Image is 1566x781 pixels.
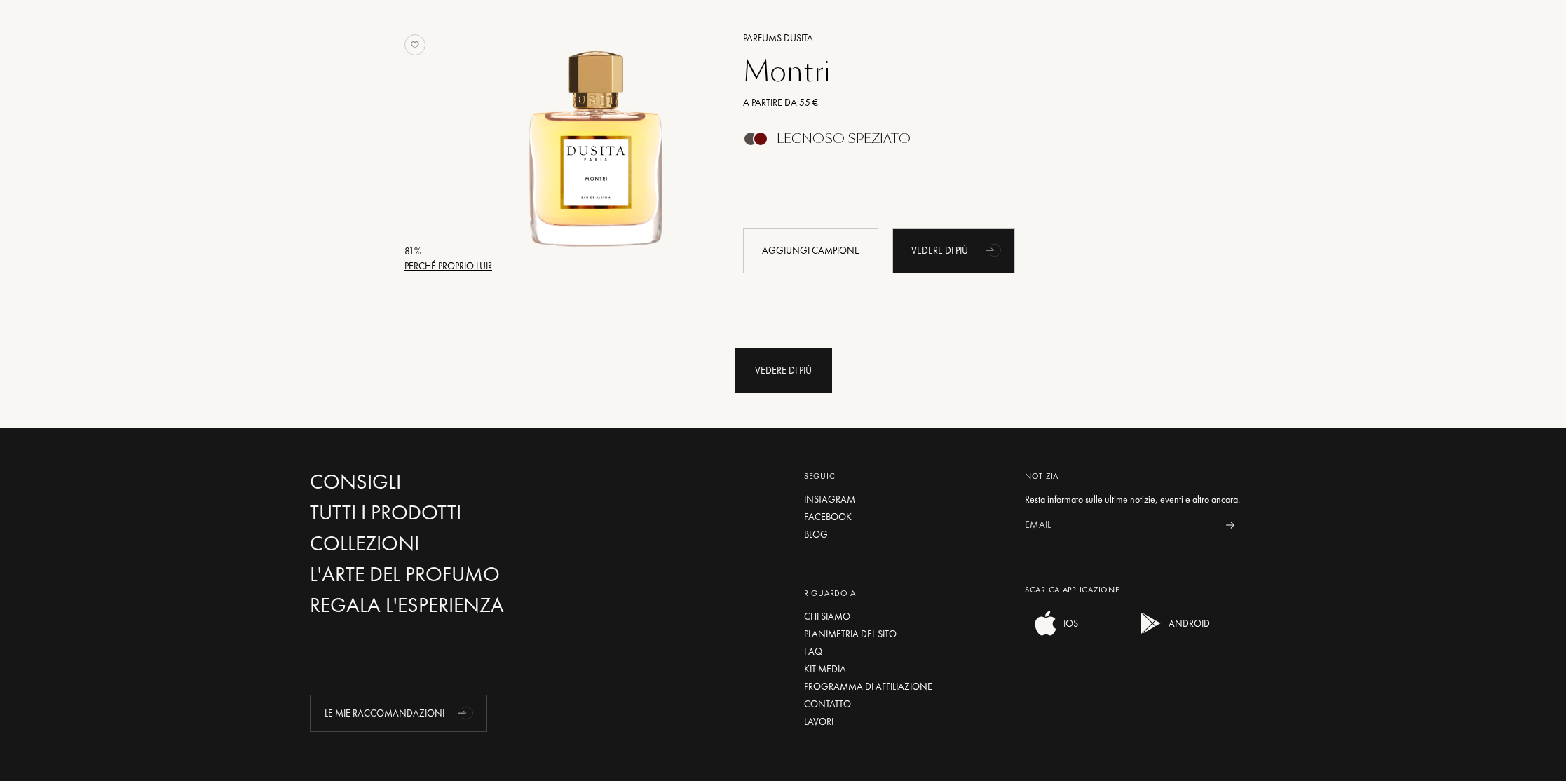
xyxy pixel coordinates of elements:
[804,627,1004,641] a: Planimetria del sito
[310,593,611,618] a: Regala l'esperienza
[733,31,1141,46] a: Parfums Dusita
[733,135,1141,150] a: Legnoso Speziato
[1025,470,1246,482] div: Notizia
[1025,510,1214,541] input: Email
[404,244,492,259] div: 81 %
[777,131,911,147] div: Legnoso Speziato
[733,95,1141,110] a: A partire da 55 €
[1225,522,1234,529] img: news_send.svg
[453,698,481,726] div: animation
[1130,627,1210,640] a: android appANDROID
[804,697,1004,712] a: Contatto
[477,13,722,289] a: Montri Parfums Dusita
[733,55,1141,88] a: Montri
[804,587,1004,599] div: Riguardo a
[981,236,1009,264] div: animation
[804,510,1004,524] a: Facebook
[892,228,1015,273] div: Vedere di più
[310,695,487,732] div: Le mie raccomandazioni
[804,644,1004,659] a: FAQ
[310,470,611,494] a: Consigli
[804,679,1004,694] a: Programma di affiliazione
[892,228,1015,273] a: Vedere di piùanimation
[1025,583,1246,596] div: Scarica applicazione
[1025,627,1078,640] a: ios appIOS
[310,531,611,556] a: Collezioni
[1032,609,1060,637] img: ios app
[804,714,1004,729] a: Lavori
[1060,609,1078,637] div: IOS
[310,501,611,525] a: Tutti i prodotti
[804,492,1004,507] a: Instagram
[310,562,611,587] a: L'arte del profumo
[804,527,1004,542] a: Blog
[1025,492,1246,507] div: Resta informato sulle ultime notizie, eventi e altro ancora.
[743,228,878,273] div: Aggiungi campione
[404,259,492,273] div: Perché proprio lui?
[804,609,1004,624] a: Chi siamo
[804,662,1004,677] a: Kit media
[804,470,1004,482] div: Seguici
[477,29,710,262] img: Montri Parfums Dusita
[1165,609,1210,637] div: ANDROID
[1137,609,1165,637] img: android app
[735,348,832,393] div: Vedere di più
[404,34,425,55] img: no_like_p.png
